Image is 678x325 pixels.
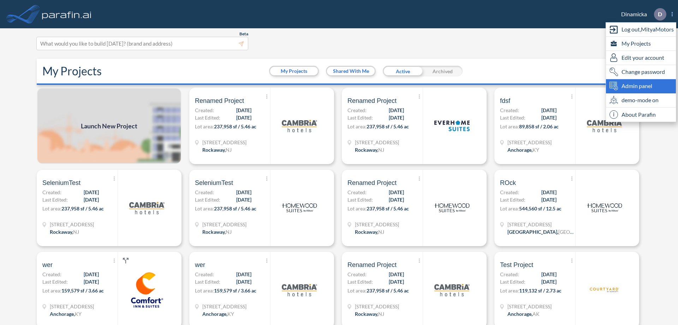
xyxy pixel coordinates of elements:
img: logo [434,190,470,226]
span: NJ [226,229,232,235]
span: 1790 Evergreen Rd [50,303,94,310]
span: wer [195,261,205,269]
div: Admin panel [606,79,676,93]
div: Rockaway, NJ [202,146,232,153]
span: [DATE] [389,114,404,121]
span: [DATE] [84,271,99,278]
a: SeleniumTestCreated:[DATE]Last Edited:[DATE]Lot area:237,958 sf / 5.46 ac[STREET_ADDRESS]Rockaway... [186,170,339,246]
img: add [37,88,182,164]
div: Edit user [606,51,676,65]
span: SeleniumTest [42,179,81,187]
span: 321 Mt Hope Ave [355,221,399,228]
span: fdsf [500,97,510,105]
a: fdsfCreated:[DATE]Last Edited:[DATE]Lot area:89,858 sf / 2.06 ac[STREET_ADDRESS]Anchorage,KYlogo [492,88,644,164]
span: [GEOGRAPHIC_DATA] , [507,229,558,235]
a: SeleniumTestCreated:[DATE]Last Edited:[DATE]Lot area:237,958 sf / 5.46 ac[STREET_ADDRESS]Rockaway... [34,170,186,246]
div: Dinamicka [611,8,673,21]
span: Rockaway , [202,147,226,153]
img: logo [41,7,93,21]
div: Rockaway, NJ [355,146,384,153]
span: Last Edited: [42,278,68,285]
span: [DATE] [389,106,404,114]
span: Last Edited: [500,196,525,203]
img: logo [282,272,317,308]
span: 321 Mt Hope Ave [355,303,399,310]
span: Anchorage , [507,311,533,317]
span: Rockaway , [355,229,378,235]
div: Change password [606,65,676,79]
span: Rockaway , [202,229,226,235]
div: Anchorage, KY [50,310,82,318]
div: Anchorage, AK [507,310,540,318]
span: [DATE] [84,188,99,196]
span: Test Project [500,261,533,269]
span: AK [533,311,540,317]
span: KY [227,311,234,317]
span: [DATE] [236,278,251,285]
span: 13835 Beaumont Hwy [507,221,575,228]
span: ROck [500,179,516,187]
span: Lot area: [500,288,519,294]
div: Anchorage, KY [202,310,234,318]
span: 1790 Evergreen Rd [202,303,246,310]
span: NJ [378,147,384,153]
span: 237,958 sf / 5.46 ac [214,123,256,129]
span: Renamed Project [347,179,397,187]
span: Lot area: [347,123,367,129]
span: Created: [347,106,367,114]
span: Rockaway , [50,229,73,235]
span: Created: [42,188,61,196]
span: SeleniumTest [195,179,233,187]
span: Rockaway , [355,311,378,317]
span: [DATE] [541,188,557,196]
span: Created: [500,106,519,114]
span: Created: [500,271,519,278]
span: Anchorage , [507,147,533,153]
span: 321 Mt Hope Ave [202,221,246,228]
span: 321 Mt Hope Ave [355,139,399,146]
span: 89,858 sf / 2.06 ac [519,123,559,129]
div: demo-mode on [606,93,676,108]
span: Renamed Project [347,97,397,105]
span: 321 Mt Hope Ave [202,139,246,146]
span: 119,132 sf / 2.73 ac [519,288,561,294]
span: Lot area: [500,205,519,211]
a: Renamed ProjectCreated:[DATE]Last Edited:[DATE]Lot area:237,958 sf / 5.46 ac[STREET_ADDRESS]Rocka... [339,88,492,164]
span: 321 Mt Hope Ave [50,221,94,228]
span: Last Edited: [195,278,220,285]
button: Shared With Me [327,67,375,75]
img: logo [587,108,622,144]
span: wer [42,261,53,269]
span: [DATE] [541,271,557,278]
span: Created: [347,188,367,196]
div: Rockaway, NJ [355,310,384,318]
span: [DATE] [84,278,99,285]
span: Change password [621,68,665,76]
span: 237,958 sf / 5.46 ac [61,205,104,211]
img: logo [434,108,470,144]
span: Lot area: [195,205,214,211]
a: Renamed ProjectCreated:[DATE]Last Edited:[DATE]Lot area:237,958 sf / 5.46 ac[STREET_ADDRESS]Rocka... [339,170,492,246]
img: logo [587,190,622,226]
span: demo-mode on [621,96,659,104]
span: NJ [378,229,384,235]
div: Anchorage, KY [507,146,539,153]
a: Launch New Project [37,88,182,164]
span: [DATE] [389,188,404,196]
span: Last Edited: [347,196,373,203]
span: Rockaway , [355,147,378,153]
span: [DATE] [236,271,251,278]
span: Created: [42,271,61,278]
span: KY [75,311,82,317]
span: Lot area: [347,205,367,211]
span: 237,958 sf / 5.46 ac [367,205,409,211]
span: 237,958 sf / 5.46 ac [367,123,409,129]
img: logo [282,190,317,226]
img: logo [282,108,317,144]
div: Rockaway, NJ [355,228,384,236]
div: Houston, TX [507,228,575,236]
span: About Parafin [621,110,656,119]
h2: My Projects [42,64,102,78]
div: Active [383,66,423,76]
span: [DATE] [389,271,404,278]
